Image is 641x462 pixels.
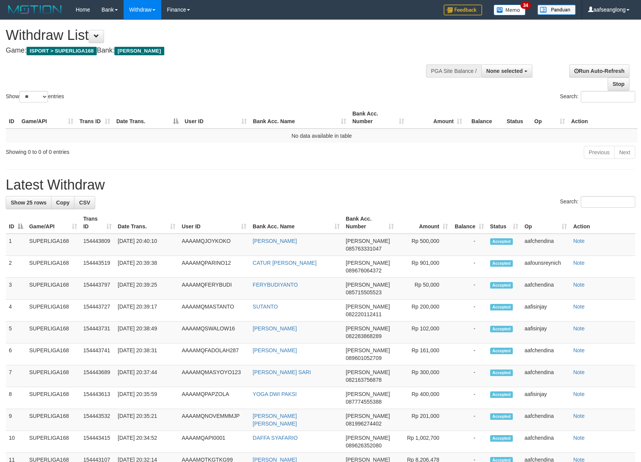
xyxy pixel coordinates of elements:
td: SUPERLIGA168 [26,256,80,278]
span: Copy 089676064372 to clipboard [346,267,382,274]
td: Rp 200,000 [397,300,451,322]
td: [DATE] 20:39:38 [115,256,179,278]
a: [PERSON_NAME] [PERSON_NAME] [253,413,297,427]
a: Note [573,260,585,266]
th: Status [504,107,531,129]
td: - [451,256,487,278]
a: DAFFA SYAFARIO [253,435,297,441]
span: Copy 087774555388 to clipboard [346,399,382,405]
th: User ID: activate to sort column ascending [178,212,249,234]
td: SUPERLIGA168 [26,278,80,300]
td: AAAAMQFERYBUDI [178,278,249,300]
a: [PERSON_NAME] [253,238,297,244]
th: Game/API: activate to sort column ascending [26,212,80,234]
td: - [451,322,487,343]
span: Copy 085763331047 to clipboard [346,246,382,252]
td: aafounsreynich [521,256,570,278]
td: - [451,409,487,431]
td: AAAAMQJOYKOKO [178,234,249,256]
td: Rp 1,002,700 [397,431,451,453]
span: [PERSON_NAME] [346,413,390,419]
th: Date Trans.: activate to sort column descending [113,107,182,129]
td: 9 [6,409,26,431]
a: Note [573,304,585,310]
td: AAAAMQAPI0001 [178,431,249,453]
span: Copy 081996274402 to clipboard [346,421,382,427]
td: [DATE] 20:37:44 [115,365,179,387]
th: Bank Acc. Name: activate to sort column ascending [249,212,342,234]
span: Copy 082283868289 to clipboard [346,333,382,339]
td: [DATE] 20:39:17 [115,300,179,322]
td: aafchendina [521,365,570,387]
td: 154443532 [80,409,115,431]
td: 154443741 [80,343,115,365]
span: [PERSON_NAME] [346,347,390,353]
td: [DATE] 20:38:49 [115,322,179,343]
a: Note [573,435,585,441]
span: 34 [520,2,531,9]
span: Accepted [490,391,513,398]
span: [PERSON_NAME] [346,391,390,397]
td: AAAAMQNOVEMMMJP [178,409,249,431]
span: CSV [79,200,90,206]
td: - [451,278,487,300]
input: Search: [581,196,635,208]
span: Accepted [490,238,513,245]
h1: Withdraw List [6,28,420,43]
td: aafchendina [521,278,570,300]
label: Show entries [6,91,64,102]
th: Date Trans.: activate to sort column ascending [115,212,179,234]
span: ISPORT > SUPERLIGA168 [26,47,97,55]
a: YOGA DWI PAKSI [253,391,297,397]
a: CSV [74,196,95,209]
td: Rp 161,000 [397,343,451,365]
td: 154443613 [80,387,115,409]
th: Status: activate to sort column ascending [487,212,522,234]
td: 154443415 [80,431,115,453]
span: None selected [486,68,523,74]
a: Previous [584,146,615,159]
td: AAAAMQFADOLAH287 [178,343,249,365]
th: Op: activate to sort column ascending [531,107,568,129]
th: Bank Acc. Number: activate to sort column ascending [343,212,397,234]
span: [PERSON_NAME] [346,435,390,441]
a: [PERSON_NAME] SARI [253,369,311,375]
span: [PERSON_NAME] [114,47,164,55]
th: Balance [465,107,504,129]
a: SUTANTO [253,304,278,310]
span: Show 25 rows [11,200,46,206]
td: aafchendina [521,409,570,431]
td: Rp 901,000 [397,256,451,278]
span: [PERSON_NAME] [346,369,390,375]
td: 8 [6,387,26,409]
span: Accepted [490,304,513,310]
th: ID: activate to sort column descending [6,212,26,234]
span: Accepted [490,348,513,354]
a: FERYBUDIYANTO [253,282,297,288]
td: 3 [6,278,26,300]
td: 1 [6,234,26,256]
td: AAAAMQMASTANTO [178,300,249,322]
td: AAAAMQSWALOW16 [178,322,249,343]
td: SUPERLIGA168 [26,300,80,322]
td: - [451,387,487,409]
span: Copy 089601052709 to clipboard [346,355,382,361]
span: [PERSON_NAME] [346,238,390,244]
td: aafisinjay [521,387,570,409]
label: Search: [560,196,635,208]
td: AAAAMQPAPZOLA [178,387,249,409]
td: aafisinjay [521,322,570,343]
td: 154443689 [80,365,115,387]
td: SUPERLIGA168 [26,409,80,431]
td: aafchendina [521,431,570,453]
td: [DATE] 20:39:25 [115,278,179,300]
h4: Game: Bank: [6,47,420,54]
div: Showing 0 to 0 of 0 entries [6,145,261,156]
td: - [451,365,487,387]
span: [PERSON_NAME] [346,325,390,332]
td: [DATE] 20:40:10 [115,234,179,256]
td: aafchendina [521,234,570,256]
a: Note [573,369,585,375]
input: Search: [581,91,635,102]
th: Action [568,107,638,129]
